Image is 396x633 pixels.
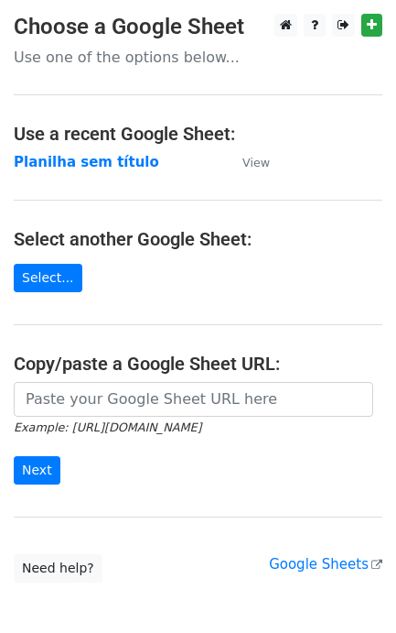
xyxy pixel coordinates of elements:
[224,154,270,170] a: View
[14,264,82,292] a: Select...
[14,48,382,67] p: Use one of the options below...
[14,554,102,583] a: Need help?
[14,14,382,40] h3: Choose a Google Sheet
[269,556,382,573] a: Google Sheets
[14,228,382,250] h4: Select another Google Sheet:
[14,456,60,485] input: Next
[14,154,159,170] a: Planilha sem título
[242,156,270,169] small: View
[14,382,373,417] input: Paste your Google Sheet URL here
[14,123,382,145] h4: Use a recent Google Sheet:
[305,545,396,633] iframe: Chat Widget
[14,353,382,375] h4: Copy/paste a Google Sheet URL:
[14,420,201,434] small: Example: [URL][DOMAIN_NAME]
